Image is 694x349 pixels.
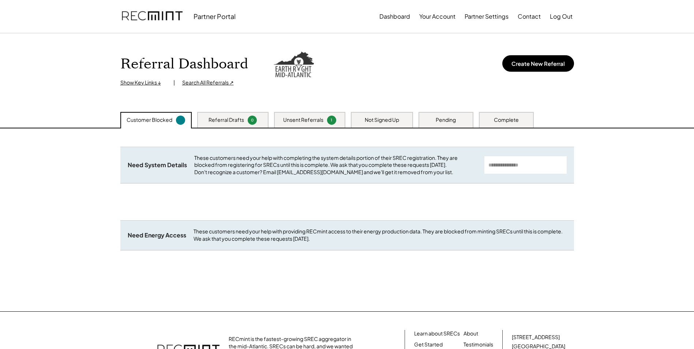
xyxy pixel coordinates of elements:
[414,341,443,348] a: Get Started
[502,55,574,72] button: Create New Referral
[120,79,166,86] div: Show Key Links ↓
[328,117,335,123] div: 1
[120,56,248,73] h1: Referral Dashboard
[464,341,493,348] a: Testimonials
[283,116,323,124] div: Unsent Referrals
[436,116,456,124] div: Pending
[194,12,236,20] div: Partner Portal
[465,9,509,24] button: Partner Settings
[518,9,541,24] button: Contact
[122,4,183,29] img: recmint-logotype%403x.png
[419,9,455,24] button: Your Account
[274,52,314,77] img: erepower.png
[414,330,460,337] a: Learn about SRECs
[365,116,399,124] div: Not Signed Up
[249,117,256,123] div: 0
[512,334,560,341] div: [STREET_ADDRESS]
[194,228,567,242] div: These customers need your help with providing RECmint access to their energy production data. The...
[209,116,244,124] div: Referral Drafts
[173,79,175,86] div: |
[127,116,172,124] div: Customer Blocked
[194,154,477,176] div: These customers need your help with completing the system details portion of their SREC registrat...
[128,161,187,169] div: Need System Details
[128,232,186,239] div: Need Energy Access
[494,116,519,124] div: Complete
[379,9,410,24] button: Dashboard
[182,79,234,86] div: Search All Referrals ↗
[464,330,478,337] a: About
[550,9,573,24] button: Log Out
